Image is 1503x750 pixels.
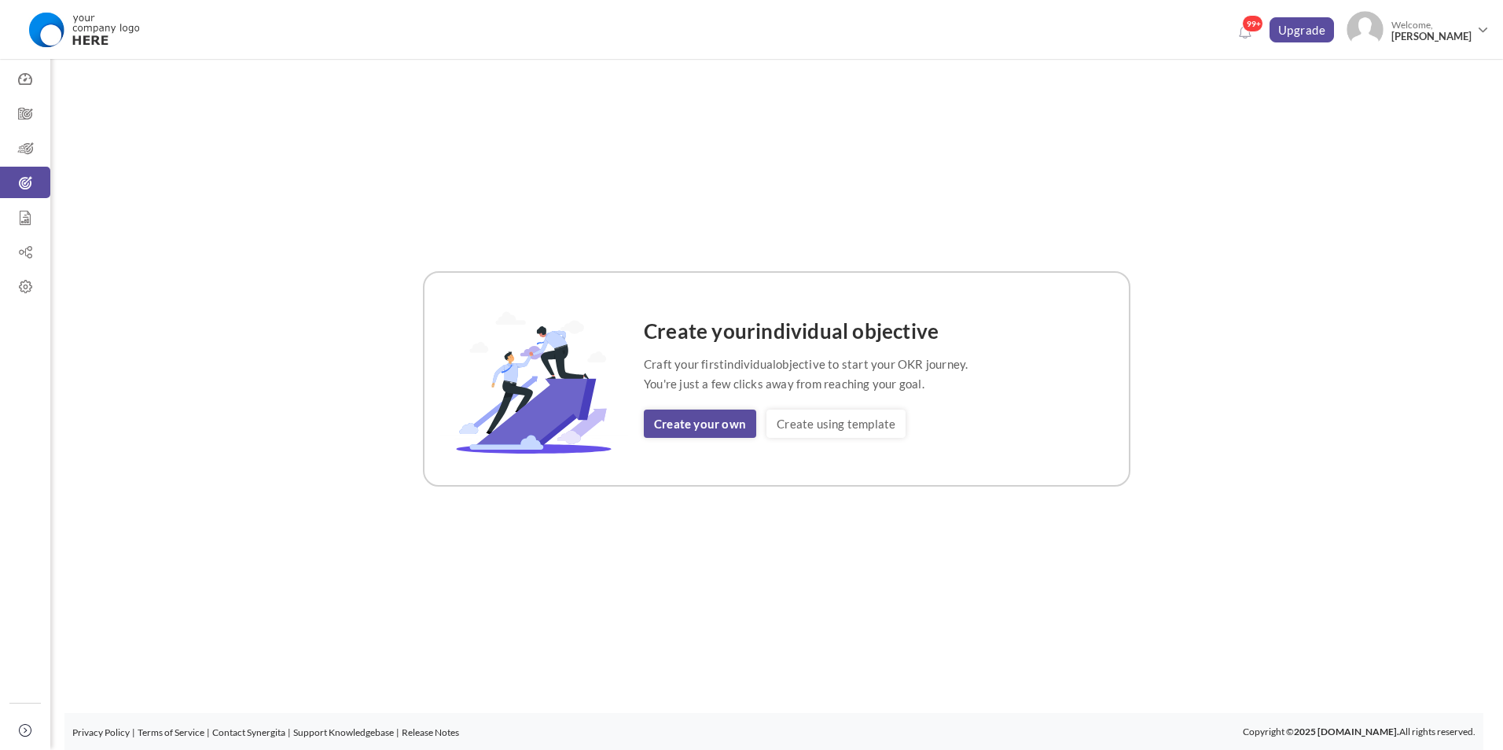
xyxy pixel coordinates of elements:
a: Release Notes [402,726,459,738]
li: | [288,725,291,741]
a: Photo Welcome,[PERSON_NAME] [1340,5,1495,51]
li: | [207,725,210,741]
span: individual objective [755,318,939,344]
span: [PERSON_NAME] [1391,31,1472,42]
img: Logo [18,10,149,50]
img: Photo [1347,11,1384,48]
b: 2025 [DOMAIN_NAME]. [1294,726,1399,737]
li: | [396,725,399,741]
p: Craft your first objective to start your OKR journey. You're just a few clicks away from reaching... [644,355,968,394]
span: 99+ [1242,15,1263,32]
a: Create your own [644,410,756,438]
a: Support Knowledgebase [293,726,394,738]
img: OKR-Template-Image.svg [440,304,628,454]
p: Copyright © All rights reserved. [1243,724,1475,740]
a: Create using template [766,410,906,438]
a: Terms of Service [138,726,204,738]
a: Contact Synergita [212,726,285,738]
h4: Create your [644,320,968,343]
a: Notifications [1233,20,1258,46]
span: individual [724,357,776,371]
a: Upgrade [1270,17,1335,42]
a: Privacy Policy [72,726,130,738]
span: Welcome, [1384,11,1475,50]
li: | [132,725,135,741]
